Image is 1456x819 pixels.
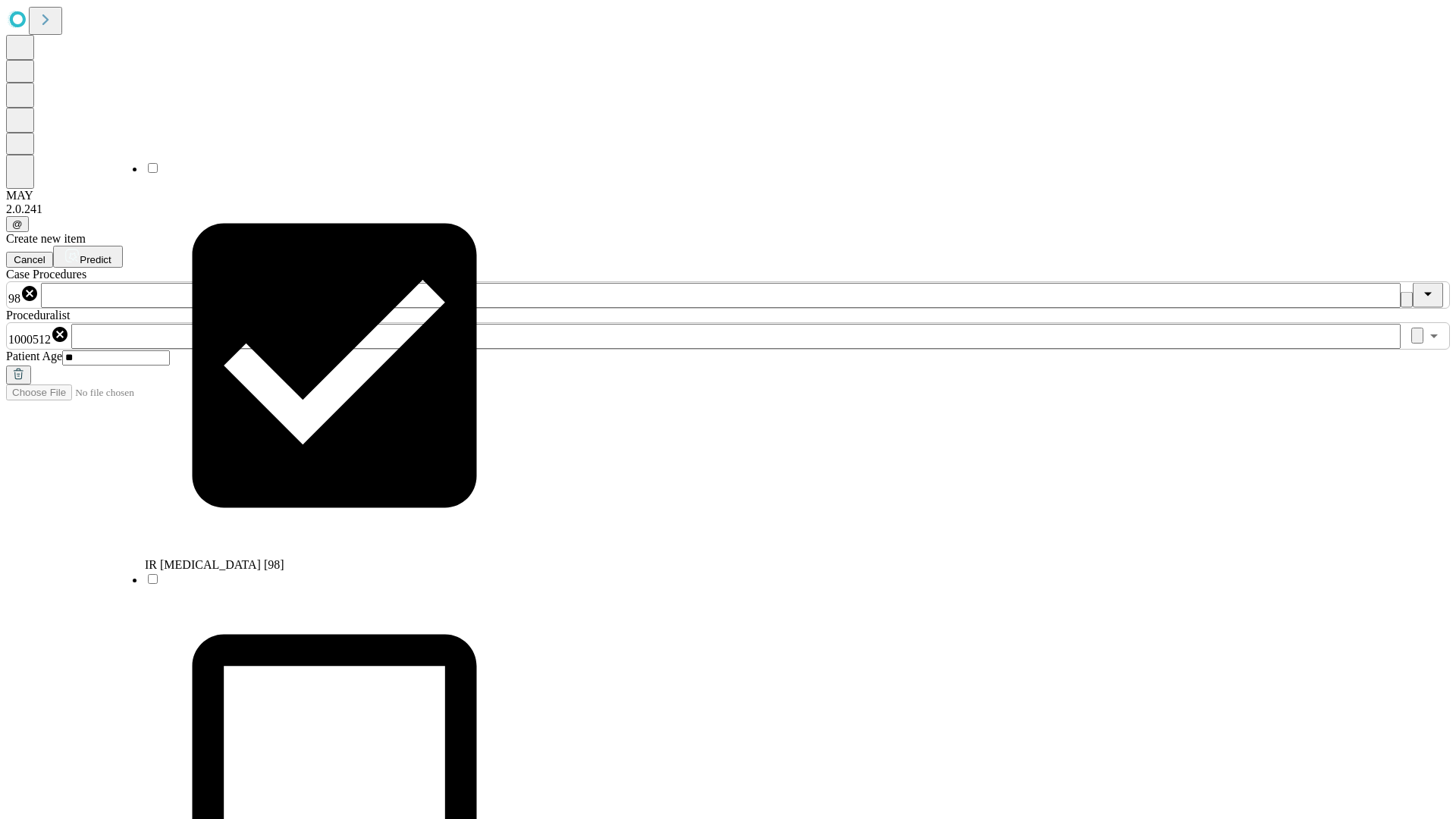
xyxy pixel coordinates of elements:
button: Predict [53,246,123,268]
span: Predict [80,254,111,265]
span: Proceduralist [6,309,70,322]
div: 2.0.241 [6,202,1450,216]
button: @ [6,216,29,232]
button: Open [1423,325,1445,347]
span: IR [MEDICAL_DATA] [98] [145,558,284,571]
button: Clear [1411,328,1423,344]
span: 1000512 [8,333,51,346]
button: Close [1413,283,1443,308]
div: 98 [8,284,39,306]
span: Scheduled Procedure [6,268,86,281]
div: MAY [6,189,1450,202]
span: Patient Age [6,350,62,362]
span: 98 [8,292,20,305]
span: @ [12,218,23,230]
button: Clear [1401,292,1413,308]
span: Create new item [6,232,86,245]
span: Cancel [14,254,45,265]
button: Cancel [6,252,53,268]
div: 1000512 [8,325,69,347]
